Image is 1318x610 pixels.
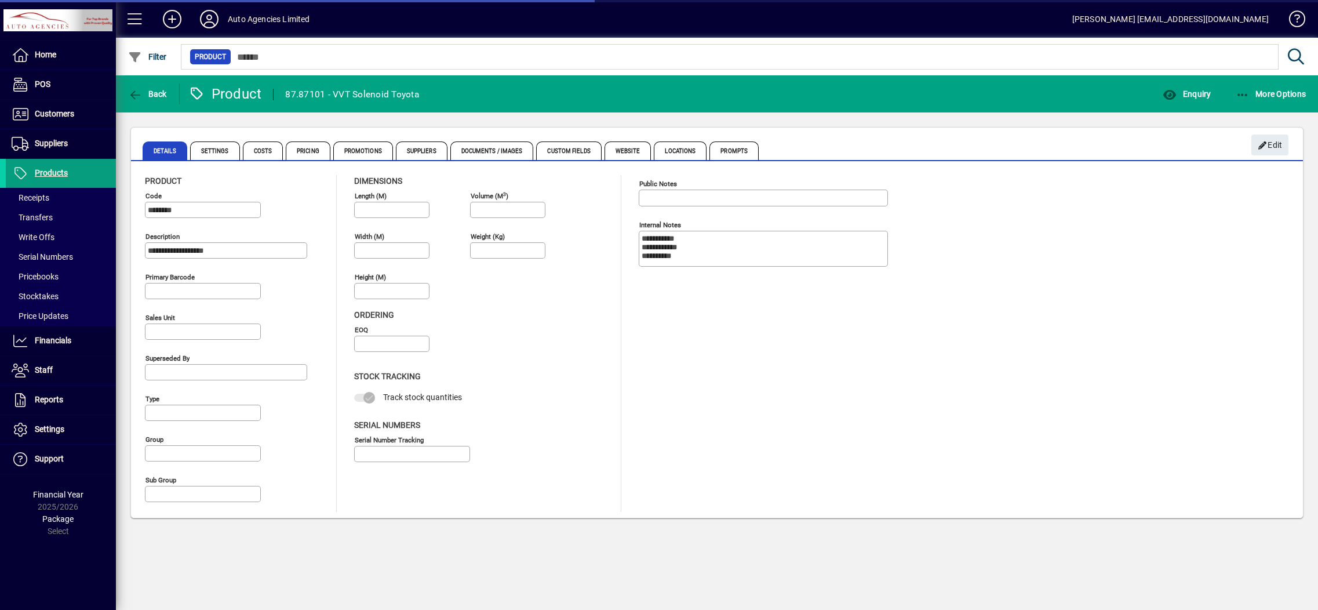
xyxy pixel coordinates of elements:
[116,83,180,104] app-page-header-button: Back
[6,267,116,286] a: Pricebooks
[1233,83,1309,104] button: More Options
[1160,83,1214,104] button: Enquiry
[145,476,176,484] mat-label: Sub group
[285,85,419,104] div: 87.87101 - VVT Solenoid Toyota
[145,192,162,200] mat-label: Code
[6,445,116,474] a: Support
[1258,136,1283,155] span: Edit
[471,192,508,200] mat-label: Volume (m )
[35,79,50,89] span: POS
[1236,89,1306,99] span: More Options
[355,273,386,281] mat-label: Height (m)
[35,50,56,59] span: Home
[35,454,64,463] span: Support
[12,311,68,321] span: Price Updates
[654,141,707,160] span: Locations
[1251,135,1288,155] button: Edit
[145,273,195,281] mat-label: Primary barcode
[354,420,420,430] span: Serial Numbers
[6,326,116,355] a: Financials
[6,306,116,326] a: Price Updates
[128,89,167,99] span: Back
[6,129,116,158] a: Suppliers
[333,141,393,160] span: Promotions
[383,393,462,402] span: Track stock quantities
[355,233,384,241] mat-label: Width (m)
[1280,2,1304,40] a: Knowledge Base
[605,141,651,160] span: Website
[35,424,64,434] span: Settings
[1072,10,1269,28] div: [PERSON_NAME] [EMAIL_ADDRESS][DOMAIN_NAME]
[6,286,116,306] a: Stocktakes
[6,100,116,129] a: Customers
[6,70,116,99] a: POS
[243,141,283,160] span: Costs
[355,192,387,200] mat-label: Length (m)
[6,188,116,208] a: Receipts
[709,141,759,160] span: Prompts
[125,83,170,104] button: Back
[471,233,505,241] mat-label: Weight (Kg)
[12,193,49,202] span: Receipts
[145,314,175,322] mat-label: Sales unit
[536,141,601,160] span: Custom Fields
[190,141,240,160] span: Settings
[639,180,677,188] mat-label: Public Notes
[354,176,402,186] span: Dimensions
[12,252,73,262] span: Serial Numbers
[286,141,330,160] span: Pricing
[12,292,59,301] span: Stocktakes
[12,213,53,222] span: Transfers
[188,85,262,103] div: Product
[35,139,68,148] span: Suppliers
[35,109,74,118] span: Customers
[396,141,447,160] span: Suppliers
[143,141,187,160] span: Details
[639,221,681,229] mat-label: Internal Notes
[145,233,180,241] mat-label: Description
[145,176,181,186] span: Product
[154,9,191,30] button: Add
[6,227,116,247] a: Write Offs
[354,372,421,381] span: Stock Tracking
[450,141,534,160] span: Documents / Images
[145,395,159,403] mat-label: Type
[6,356,116,385] a: Staff
[128,52,167,61] span: Filter
[355,326,368,334] mat-label: EOQ
[12,272,59,281] span: Pricebooks
[35,395,63,404] span: Reports
[355,435,424,444] mat-label: Serial Number tracking
[6,208,116,227] a: Transfers
[6,386,116,415] a: Reports
[33,490,83,499] span: Financial Year
[1163,89,1211,99] span: Enquiry
[145,354,190,362] mat-label: Superseded by
[145,435,163,444] mat-label: Group
[191,9,228,30] button: Profile
[35,365,53,375] span: Staff
[125,46,170,67] button: Filter
[6,247,116,267] a: Serial Numbers
[42,514,74,524] span: Package
[35,336,71,345] span: Financials
[6,41,116,70] a: Home
[12,233,54,242] span: Write Offs
[354,310,394,319] span: Ordering
[228,10,310,28] div: Auto Agencies Limited
[35,168,68,177] span: Products
[195,51,226,63] span: Product
[503,191,506,197] sup: 3
[6,415,116,444] a: Settings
